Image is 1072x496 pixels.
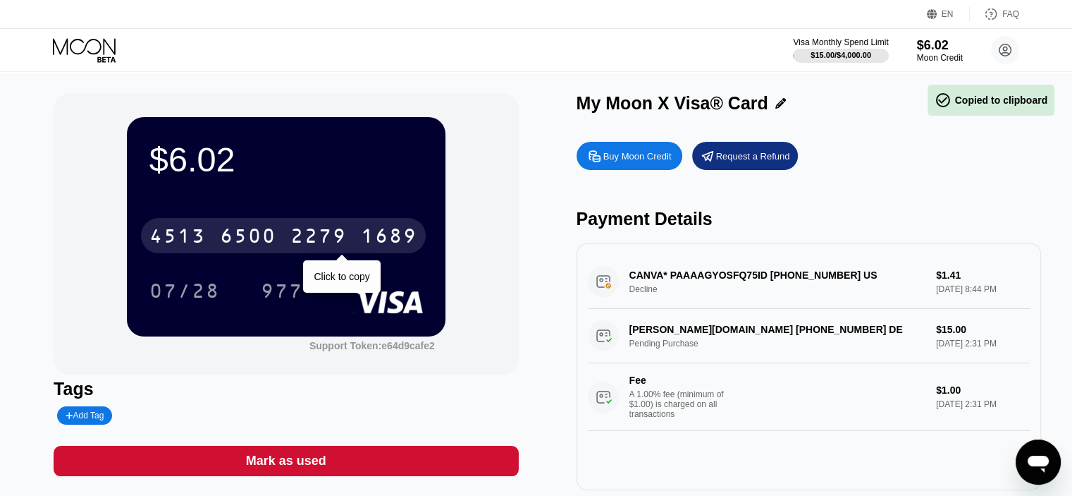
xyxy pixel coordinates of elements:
[54,379,518,399] div: Tags
[57,406,112,425] div: Add Tag
[261,282,303,304] div: 977
[917,53,963,63] div: Moon Credit
[692,142,798,170] div: Request a Refund
[149,140,423,179] div: $6.02
[936,385,1030,396] div: $1.00
[1016,440,1061,485] iframe: Кнопка запуска окна обмена сообщениями
[149,282,220,304] div: 07/28
[716,150,790,162] div: Request a Refund
[66,411,104,421] div: Add Tag
[141,218,426,253] div: 4513650022791689
[917,38,963,63] div: $6.02Moon Credit
[629,389,735,419] div: A 1.00% fee (minimum of $1.00) is charged on all transactions
[139,273,230,308] div: 07/28
[361,226,417,249] div: 1689
[970,7,1019,21] div: FAQ
[927,7,970,21] div: EN
[220,226,276,249] div: 6500
[290,226,347,249] div: 2279
[250,273,314,308] div: 977
[629,375,728,386] div: Fee
[246,453,326,469] div: Mark as used
[811,51,871,59] div: $15.00 / $4,000.00
[309,340,435,351] div: Support Token: e64d9cafe2
[1002,9,1019,19] div: FAQ
[935,92,951,109] span: 
[577,209,1041,229] div: Payment Details
[917,38,963,53] div: $6.02
[54,446,518,476] div: Mark as used
[149,226,206,249] div: 4513
[935,92,1047,109] div: Copied to clipboard
[603,150,672,162] div: Buy Moon Credit
[793,37,888,63] div: Visa Monthly Spend Limit$15.00/$4,000.00
[936,399,1030,409] div: [DATE] 2:31 PM
[577,142,682,170] div: Buy Moon Credit
[942,9,954,19] div: EN
[314,271,369,282] div: Click to copy
[577,93,768,114] div: My Moon X Visa® Card
[588,363,1030,431] div: FeeA 1.00% fee (minimum of $1.00) is charged on all transactions$1.00[DATE] 2:31 PM
[793,37,888,47] div: Visa Monthly Spend Limit
[309,340,435,351] div: Support Token:e64d9cafe2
